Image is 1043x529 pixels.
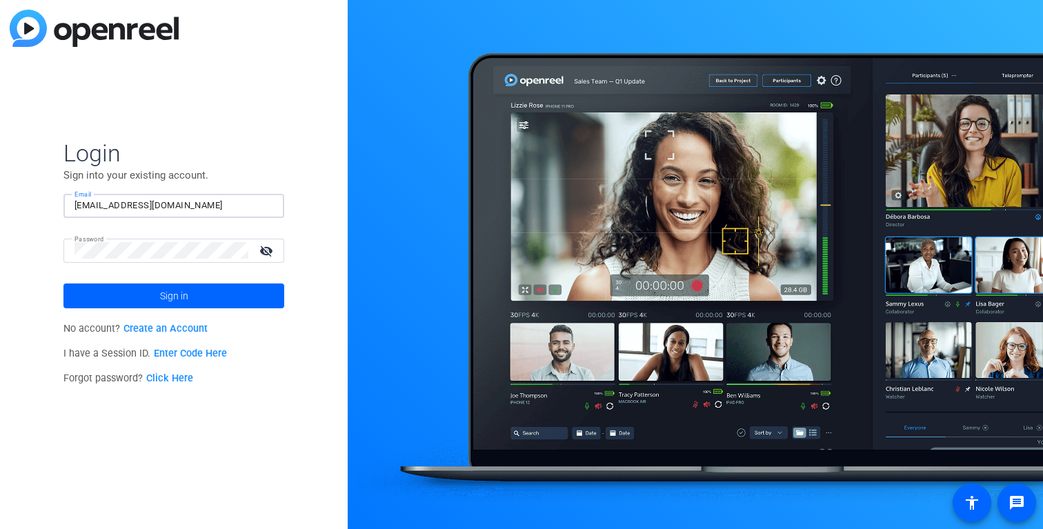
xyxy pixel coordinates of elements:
[63,139,284,168] span: Login
[10,10,179,47] img: blue-gradient.svg
[1009,495,1025,511] mat-icon: message
[63,283,284,308] button: Sign in
[63,323,208,335] span: No account?
[146,372,193,384] a: Click Here
[63,372,193,384] span: Forgot password?
[154,348,227,359] a: Enter Code Here
[63,168,284,183] p: Sign into your existing account.
[74,190,92,198] mat-label: Email
[74,235,104,243] mat-label: Password
[251,241,284,261] mat-icon: visibility_off
[74,197,273,214] input: Enter Email Address
[123,323,208,335] a: Create an Account
[160,279,188,313] span: Sign in
[964,495,980,511] mat-icon: accessibility
[63,348,227,359] span: I have a Session ID.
